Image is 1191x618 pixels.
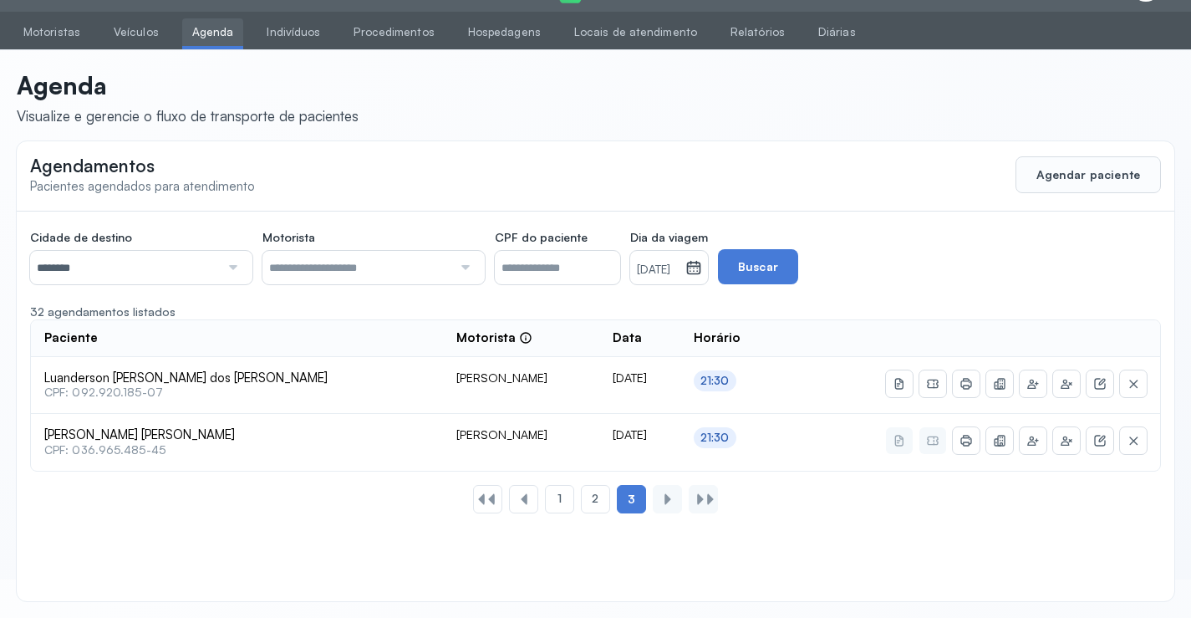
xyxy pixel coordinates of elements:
a: Locais de atendimento [564,18,707,46]
span: [PERSON_NAME] [PERSON_NAME] [44,427,430,443]
a: Indivíduos [257,18,330,46]
div: Motorista [456,330,532,346]
p: Agenda [17,70,359,100]
div: 21:30 [700,431,730,445]
a: Diárias [808,18,866,46]
small: [DATE] [637,262,679,278]
div: [PERSON_NAME] [456,370,586,386]
a: Veículos [104,18,169,46]
span: CPF: 036.965.485-45 [44,443,430,457]
span: Paciente [44,330,98,346]
div: [DATE] [613,370,667,386]
span: Cidade de destino [30,230,132,245]
div: 32 agendamentos listados [30,304,1161,319]
span: Motorista [262,230,315,245]
span: Agendamentos [30,155,155,176]
div: 21:30 [700,374,730,388]
div: Visualize e gerencie o fluxo de transporte de pacientes [17,107,359,125]
div: [PERSON_NAME] [456,427,586,442]
span: CPF: 092.920.185-07 [44,386,430,400]
button: Buscar [718,249,798,284]
a: Hospedagens [458,18,551,46]
span: Dia da viagem [630,230,708,245]
span: Data [613,330,642,346]
a: Agenda [182,18,244,46]
a: Relatórios [720,18,795,46]
a: Procedimentos [344,18,444,46]
button: Agendar paciente [1015,156,1161,193]
span: 2 [592,492,598,506]
span: 1 [557,492,562,506]
span: CPF do paciente [495,230,588,245]
span: 3 [628,492,635,507]
span: Pacientes agendados para atendimento [30,178,255,194]
a: Motoristas [13,18,90,46]
span: Horário [694,330,741,346]
div: [DATE] [613,427,667,442]
span: Luanderson [PERSON_NAME] dos [PERSON_NAME] [44,370,430,386]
